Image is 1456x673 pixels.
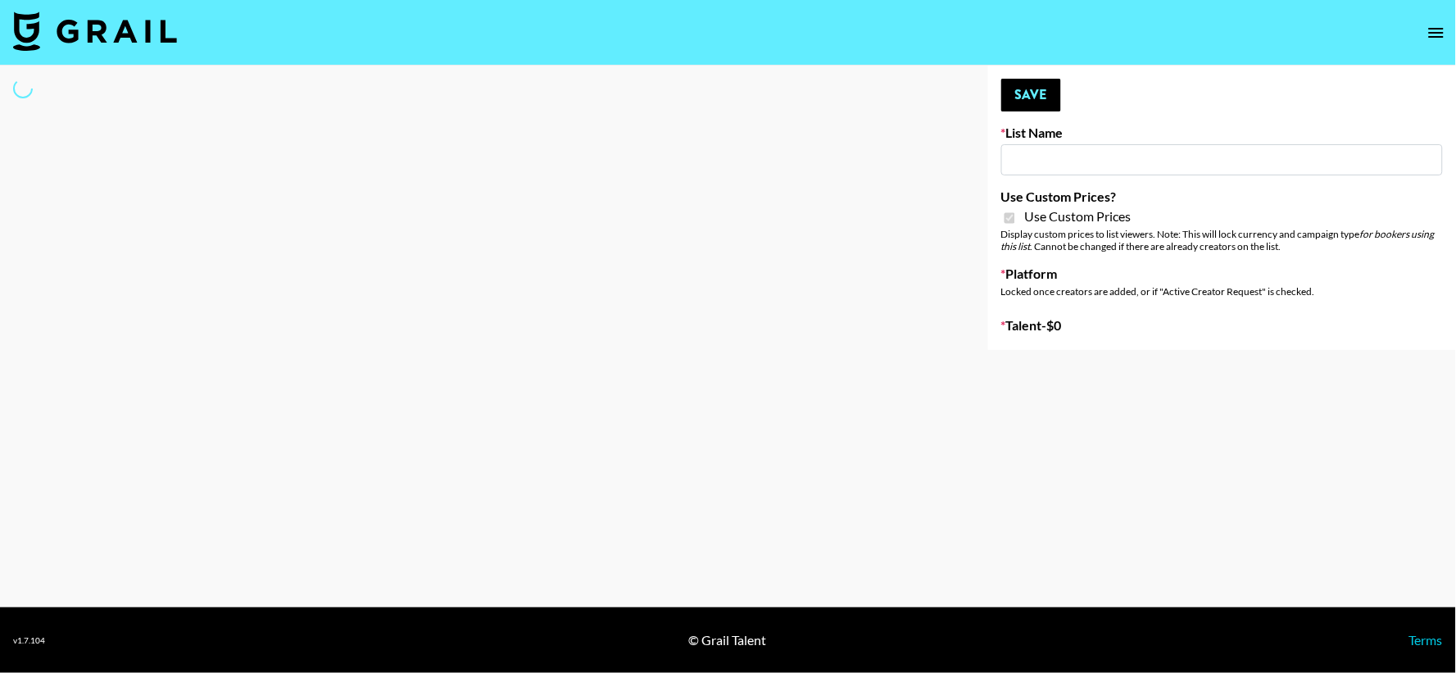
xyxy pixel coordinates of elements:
label: Platform [1001,266,1443,282]
a: Terms [1409,632,1443,648]
em: for bookers using this list [1001,228,1435,252]
label: Talent - $ 0 [1001,317,1443,334]
span: Use Custom Prices [1025,208,1132,225]
button: Save [1001,79,1061,111]
img: Grail Talent [13,11,177,51]
div: v 1.7.104 [13,635,45,646]
button: open drawer [1420,16,1453,49]
label: Use Custom Prices? [1001,189,1443,205]
div: Display custom prices to list viewers. Note: This will lock currency and campaign type . Cannot b... [1001,228,1443,252]
div: © Grail Talent [688,632,766,648]
div: Locked once creators are added, or if "Active Creator Request" is checked. [1001,285,1443,298]
label: List Name [1001,125,1443,141]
